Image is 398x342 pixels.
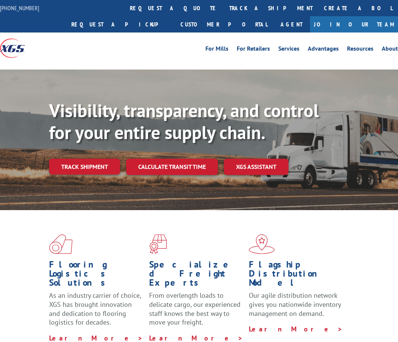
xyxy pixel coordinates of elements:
[149,260,244,291] h1: Specialized Freight Experts
[249,234,275,254] img: xgs-icon-flagship-distribution-model-red
[347,46,373,54] a: Resources
[278,46,299,54] a: Services
[382,46,398,54] a: About
[149,234,167,254] img: xgs-icon-focused-on-flooring-red
[249,260,343,291] h1: Flagship Distribution Model
[126,159,218,175] a: Calculate transit time
[273,16,310,32] a: Agent
[249,325,343,333] a: Learn More >
[49,260,143,291] h1: Flooring Logistics Solutions
[49,291,141,327] span: As an industry carrier of choice, XGS has brought innovation and dedication to flooring logistics...
[310,16,398,32] a: Join Our Team
[66,16,175,32] a: Request a pickup
[205,46,228,54] a: For Mills
[49,99,319,144] b: Visibility, transparency, and control for your entire supply chain.
[237,46,270,54] a: For Retailers
[308,46,339,54] a: Advantages
[149,291,244,334] p: From overlength loads to delicate cargo, our experienced staff knows the best way to move your fr...
[249,291,341,318] span: Our agile distribution network gives you nationwide inventory management on demand.
[224,159,288,175] a: XGS ASSISTANT
[49,159,120,175] a: Track shipment
[49,234,73,254] img: xgs-icon-total-supply-chain-intelligence-red
[175,16,273,32] a: Customer Portal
